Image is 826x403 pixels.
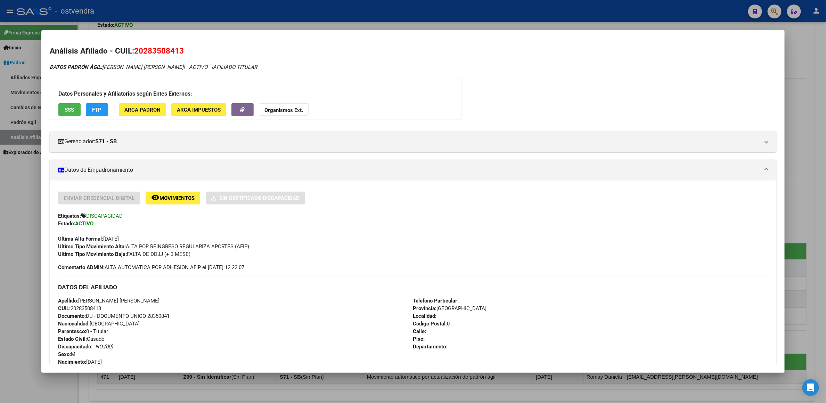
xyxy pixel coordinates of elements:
strong: S71 - SB [95,137,117,146]
i: NO (00) [95,344,113,350]
span: 0 - Titular [58,328,108,335]
span: SSS [65,107,74,113]
strong: ACTIVO [75,220,93,227]
strong: CUIL: [58,305,71,312]
span: FTP [92,107,101,113]
strong: Sexo: [58,351,71,357]
mat-icon: remove_red_eye [151,193,160,202]
mat-panel-title: Datos de Empadronamiento [58,166,760,174]
button: Organismos Ext. [259,103,309,116]
strong: DATOS PADRÓN ÁGIL: [50,64,102,70]
h2: Análisis Afiliado - CUIL: [50,45,776,57]
span: ALTA POR REINGRESO REGULARIZA APORTES (AFIP) [58,243,249,250]
button: Movimientos [146,192,200,204]
span: FALTA DE DDJJ (+ 3 MESE) [58,251,190,257]
span: [PERSON_NAME] [PERSON_NAME] [50,64,183,70]
button: FTP [86,103,108,116]
span: M [58,351,75,357]
span: [GEOGRAPHIC_DATA] [58,321,140,327]
span: [GEOGRAPHIC_DATA] [413,305,486,312]
span: 20283508413 [58,305,101,312]
strong: Ultimo Tipo Movimiento Alta: [58,243,126,250]
span: DU - DOCUMENTO UNICO 28350841 [58,313,170,319]
strong: Provincia: [413,305,436,312]
span: ARCA Padrón [124,107,161,113]
strong: Comentario ADMIN: [58,264,105,271]
mat-expansion-panel-header: Datos de Empadronamiento [50,160,776,180]
strong: Departamento: [413,344,447,350]
span: 20283508413 [134,46,184,55]
strong: Piso: [413,336,425,342]
button: ARCA Padrón [119,103,166,116]
h3: Datos Personales y Afiliatorios según Entes Externos: [58,90,453,98]
span: ARCA Impuestos [177,107,221,113]
button: ARCA Impuestos [171,103,226,116]
mat-panel-title: Gerenciador: [58,137,760,146]
span: [DATE] [58,236,119,242]
span: Sin Certificado Discapacidad [219,195,300,201]
mat-expansion-panel-header: Gerenciador:S71 - SB [50,131,776,152]
span: [PERSON_NAME] [PERSON_NAME] [58,298,160,304]
h3: DATOS DEL AFILIADO [58,283,768,291]
button: SSS [58,103,81,116]
strong: Nacionalidad: [58,321,90,327]
strong: Estado Civil: [58,336,87,342]
span: Casado [58,336,105,342]
strong: Localidad: [413,313,436,319]
strong: Parentesco: [58,328,86,335]
strong: Discapacitado: [58,344,92,350]
strong: Teléfono Particular: [413,298,459,304]
span: Movimientos [160,195,195,201]
span: ALTA AUTOMATICA POR ADHESION AFIP el [DATE] 12:22:07 [58,264,244,271]
strong: Nacimiento: [58,359,86,365]
span: DISCAPACIDAD - [86,213,125,219]
strong: Documento: [58,313,86,319]
button: Enviar Credencial Digital [58,192,140,204]
span: AFILIADO TITULAR [213,64,257,70]
strong: Etiquetas: [58,213,81,219]
strong: Última Alta Formal: [58,236,103,242]
i: | ACTIVO | [50,64,257,70]
strong: Calle: [413,328,426,335]
button: Sin Certificado Discapacidad [206,192,305,204]
span: Enviar Credencial Digital [64,195,134,201]
strong: Organismos Ext. [264,107,303,113]
strong: Estado: [58,220,75,227]
strong: Código Postal: [413,321,447,327]
span: 0 [413,321,450,327]
div: Open Intercom Messenger [802,379,819,396]
strong: Apellido: [58,298,78,304]
span: [DATE] [58,359,102,365]
strong: Ultimo Tipo Movimiento Baja: [58,251,127,257]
